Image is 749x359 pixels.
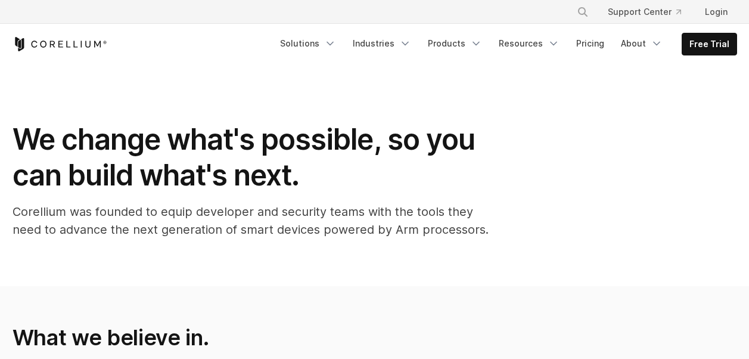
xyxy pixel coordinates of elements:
[569,33,611,54] a: Pricing
[13,122,489,193] h1: We change what's possible, so you can build what's next.
[492,33,567,54] a: Resources
[562,1,737,23] div: Navigation Menu
[682,33,736,55] a: Free Trial
[13,203,489,239] p: Corellium was founded to equip developer and security teams with the tools they need to advance t...
[273,33,737,55] div: Navigation Menu
[598,1,691,23] a: Support Center
[346,33,418,54] a: Industries
[572,1,593,23] button: Search
[273,33,343,54] a: Solutions
[695,1,737,23] a: Login
[13,37,107,51] a: Corellium Home
[421,33,489,54] a: Products
[614,33,670,54] a: About
[13,324,487,351] h2: What we believe in.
